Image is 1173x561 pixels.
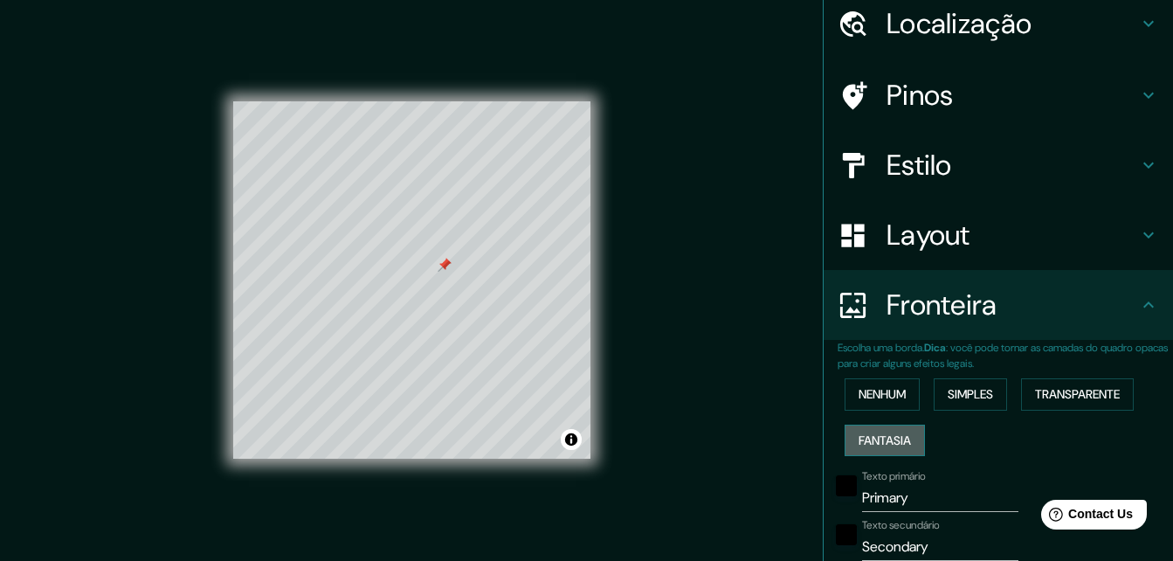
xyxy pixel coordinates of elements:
button: Alternar atribuição [561,429,582,450]
button: preto [836,524,857,545]
h4: Layout [887,218,1138,253]
h4: Pinos [887,78,1138,113]
button: Nenhum [845,378,920,411]
div: Layout [824,200,1173,270]
button: preto [836,475,857,496]
h4: Estilo [887,148,1138,183]
h4: Localização [887,6,1138,41]
button: Fantasia [845,425,925,457]
div: Estilo [824,130,1173,200]
iframe: Help widget launcher [1018,493,1154,542]
button: Transparente [1021,378,1134,411]
b: Dica [924,341,946,355]
font: Simples [948,384,993,405]
button: Simples [934,378,1007,411]
label: Texto secundário [862,518,940,533]
label: Texto primário [862,469,926,484]
div: Fronteira [824,270,1173,340]
font: Fantasia [859,430,911,452]
div: Pinos [824,60,1173,130]
font: Transparente [1035,384,1120,405]
h4: Fronteira [887,287,1138,322]
font: Nenhum [859,384,906,405]
p: Escolha uma borda. : você pode tornar as camadas do quadro opacas para criar alguns efeitos legais. [838,340,1173,371]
